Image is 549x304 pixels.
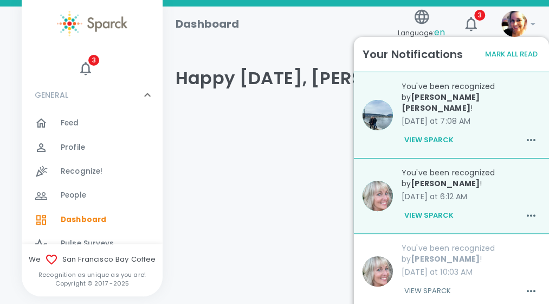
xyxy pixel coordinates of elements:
span: Feed [61,118,79,129]
button: Language:en [393,5,449,43]
span: 3 [88,55,99,66]
span: People [61,190,86,201]
p: [DATE] at 10:03 AM [402,267,540,277]
a: Dashboard [22,208,163,232]
h6: Your Notifications [363,46,463,63]
p: You've been recognized by ! [402,81,540,113]
img: blob [363,256,393,287]
span: Pulse Surveys [61,238,114,249]
p: Copyright © 2017 - 2025 [22,279,163,288]
span: Dashboard [61,214,106,225]
b: [PERSON_NAME] [PERSON_NAME] [402,92,480,113]
a: People [22,183,163,207]
span: 3 [474,10,485,21]
h4: Happy [DATE], [PERSON_NAME]! [176,67,536,89]
p: [DATE] at 7:08 AM [402,116,540,126]
img: Sparck logo [57,11,127,36]
button: View Sparck [402,206,456,225]
a: Profile [22,136,163,160]
img: Picture of Nikki [501,11,527,37]
button: View Sparck [402,131,456,149]
a: Sparck logo [22,11,163,36]
p: Recognition as unique as you are! [22,270,163,279]
img: blob [363,100,393,130]
p: [DATE] at 6:12 AM [402,191,540,202]
span: en [434,26,445,39]
h1: Dashboard [176,15,239,33]
button: 3 [75,58,96,79]
p: GENERAL [35,90,68,100]
span: We San Francisco Bay Coffee [22,253,163,266]
b: [PERSON_NAME] [411,254,480,264]
button: 3 [458,11,484,37]
div: GENERAL [22,111,163,260]
button: Mark All Read [482,46,540,63]
div: GENERAL [22,79,163,111]
p: You've been recognized by ! [402,167,540,189]
span: Recognize! [61,166,103,177]
a: Pulse Surveys [22,232,163,256]
b: [PERSON_NAME] [411,178,480,189]
button: View Sparck [402,282,454,300]
img: blob [363,181,393,211]
a: Recognize! [22,160,163,183]
p: You've been recognized by ! [402,243,540,264]
a: Feed [22,111,163,135]
span: Language: [398,26,445,40]
span: Profile [61,142,85,153]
